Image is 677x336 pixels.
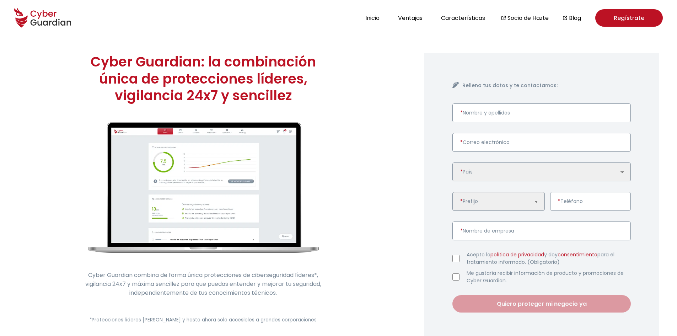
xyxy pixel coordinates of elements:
[558,251,597,258] a: consentimiento
[439,13,487,23] button: Características
[595,9,663,27] a: Regístrate
[79,53,328,104] h1: Cyber Guardian: la combinación única de protecciones líderes, vigilancia 24x7 y sencillez
[441,14,485,22] font: Características
[396,13,425,23] button: Ventajas
[467,270,631,284] label: Me gustaría recibir información de producto y promociones de Cyber Guardian.
[462,82,631,89] h4: Rellena tus datos y te contactamos:
[507,14,549,22] a: Socio de Hazte
[467,251,631,266] label: Acepto la y doy para el tratamiento informado. (Obligatorio)
[90,316,317,323] small: *Protecciones líderes [PERSON_NAME] y hasta ahora solo accesibles a grandes corporaciones
[490,251,544,258] a: política de privacidad
[363,13,382,23] button: Inicio
[79,271,328,297] p: Cyber Guardian combina de forma única protecciones de ciberseguridad líderes*, vigilancia 24x7 y ...
[88,122,319,253] img: ciberguardian-inicio
[550,192,631,211] input: Introduce un número de teléfono válido.
[452,295,631,313] button: Quiero proteger mi negocio ya
[569,14,581,22] a: Blog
